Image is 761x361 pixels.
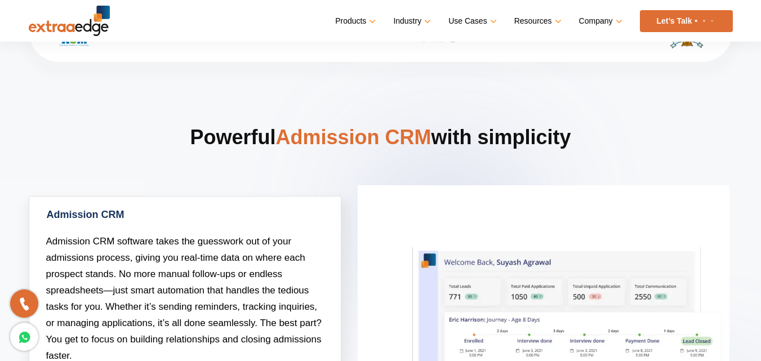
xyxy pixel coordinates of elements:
span: Admission CRM software takes the guesswork out of your admissions process, giving you real-time d... [46,236,322,361]
a: Let’s Talk [640,10,733,32]
a: Company [579,13,620,29]
a: Use Cases [448,13,494,29]
h2: Powerful with simplicity [29,124,733,196]
a: Industry [393,13,429,29]
a: Admission CRM [29,197,341,233]
span: Admission CRM [275,126,431,149]
a: Products [335,13,373,29]
a: Resources [514,13,559,29]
